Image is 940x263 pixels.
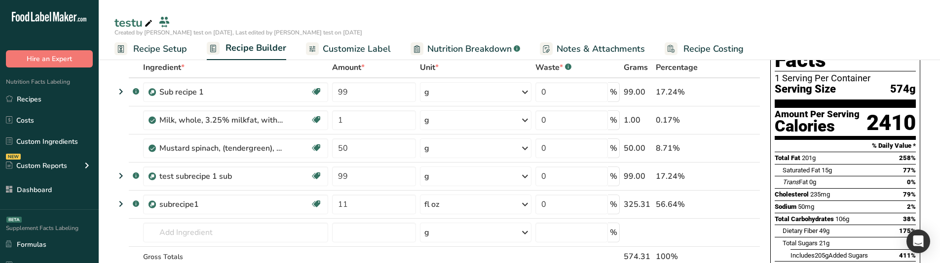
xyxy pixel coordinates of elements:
[540,38,645,60] a: Notes & Attachments
[420,62,439,73] span: Unit
[424,198,439,210] div: fl oz
[656,114,714,126] div: 0.17%
[114,38,187,60] a: Recipe Setup
[819,239,829,247] span: 21g
[306,38,391,60] a: Customize Label
[6,217,22,223] div: BETA
[775,119,860,133] div: Calories
[656,251,714,263] div: 100%
[149,173,156,180] img: Sub Recipe
[656,198,714,210] div: 56.64%
[775,110,860,119] div: Amount Per Serving
[775,191,809,198] span: Cholesterol
[783,166,820,174] span: Saturated Fat
[907,178,916,186] span: 0%
[656,62,698,73] span: Percentage
[114,14,154,32] div: testu
[624,142,652,154] div: 50.00
[159,170,283,182] div: test subrecipe 1 sub
[624,198,652,210] div: 325.31
[114,29,362,36] span: Created by [PERSON_NAME] test on [DATE], Last edited by [PERSON_NAME] test on [DATE]
[159,86,283,98] div: Sub recipe 1
[424,86,429,98] div: g
[903,191,916,198] span: 79%
[424,142,429,154] div: g
[775,140,916,152] section: % Daily Value *
[226,41,286,55] span: Recipe Builder
[427,42,512,56] span: Nutrition Breakdown
[775,26,916,71] h1: Nutrition Facts
[899,154,916,162] span: 258%
[424,170,429,182] div: g
[6,161,67,171] div: Custom Reports
[624,86,652,98] div: 99.00
[557,42,645,56] span: Notes & Attachments
[656,86,714,98] div: 17.24%
[143,62,185,73] span: Ingredient
[899,252,916,259] span: 411%
[802,154,816,162] span: 201g
[783,178,799,186] i: Trans
[411,38,520,60] a: Nutrition Breakdown
[790,252,868,259] span: Includes Added Sugars
[775,83,836,96] span: Serving Size
[159,114,283,126] div: Milk, whole, 3.25% milkfat, without added vitamin A and [MEDICAL_DATA]
[866,110,916,136] div: 2410
[159,142,283,154] div: Mustard spinach, (tendergreen), raw
[783,227,818,234] span: Dietary Fiber
[899,227,916,234] span: 175%
[6,154,21,160] div: NEW
[890,83,916,96] span: 574g
[819,227,829,234] span: 49g
[323,42,391,56] span: Customize Label
[683,42,744,56] span: Recipe Costing
[775,203,796,210] span: Sodium
[624,251,652,263] div: 574.31
[159,198,283,210] div: subrecipe1
[424,114,429,126] div: g
[783,239,818,247] span: Total Sugars
[783,178,808,186] span: Fat
[149,201,156,208] img: Sub Recipe
[903,166,916,174] span: 77%
[775,73,916,83] div: 1 Serving Per Container
[835,215,849,223] span: 106g
[133,42,187,56] span: Recipe Setup
[424,227,429,238] div: g
[665,38,744,60] a: Recipe Costing
[143,223,328,242] input: Add Ingredient
[775,215,834,223] span: Total Carbohydrates
[810,191,830,198] span: 235mg
[656,170,714,182] div: 17.24%
[822,166,832,174] span: 15g
[798,203,814,210] span: 50mg
[143,252,328,262] div: Gross Totals
[624,62,648,73] span: Grams
[624,170,652,182] div: 99.00
[656,142,714,154] div: 8.71%
[775,154,800,162] span: Total Fat
[624,114,652,126] div: 1.00
[809,178,816,186] span: 0g
[6,50,93,67] button: Hire an Expert
[903,215,916,223] span: 38%
[535,62,571,73] div: Waste
[149,89,156,96] img: Sub Recipe
[207,37,286,61] a: Recipe Builder
[907,203,916,210] span: 2%
[906,230,930,253] div: Open Intercom Messenger
[815,252,828,259] span: 205g
[332,62,365,73] span: Amount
